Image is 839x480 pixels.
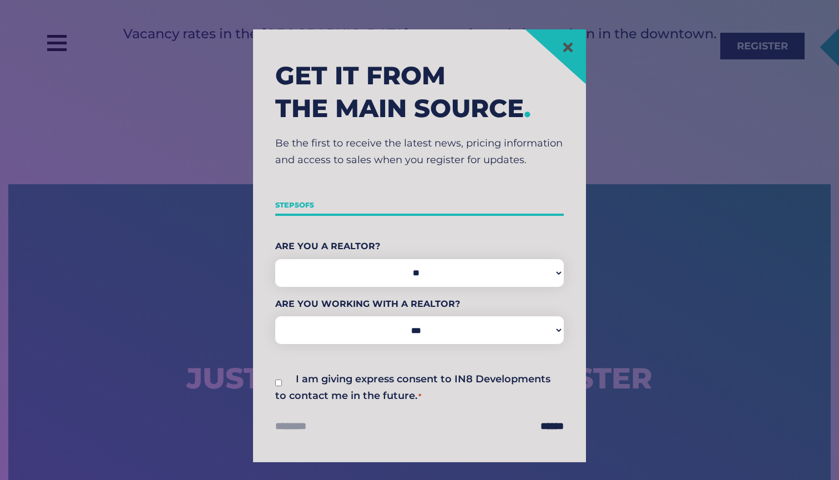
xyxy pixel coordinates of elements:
[275,59,564,124] h2: Get it from the main source
[275,238,564,255] label: Are You A Realtor?
[275,197,564,214] p: Step of
[275,373,550,402] label: I am giving express consent to IN8 Developments to contact me in the future.
[310,200,314,209] span: 5
[275,295,564,312] label: Are You Working With A Realtor?
[295,200,299,209] span: 5
[524,93,531,123] span: .
[275,135,564,168] p: Be the first to receive the latest news, pricing information and access to sales when you registe...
